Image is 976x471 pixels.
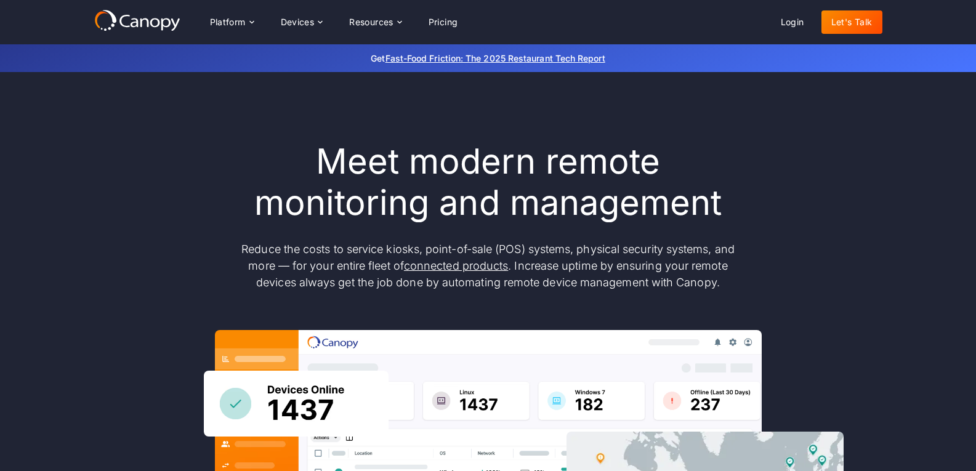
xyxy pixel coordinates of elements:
h1: Meet modern remote monitoring and management [230,141,747,223]
div: Platform [200,10,264,34]
a: Pricing [419,10,468,34]
p: Reduce the costs to service kiosks, point-of-sale (POS) systems, physical security systems, and m... [230,241,747,291]
div: Devices [271,10,333,34]
a: Fast-Food Friction: The 2025 Restaurant Tech Report [385,53,605,63]
a: Let's Talk [821,10,882,34]
div: Resources [339,10,411,34]
p: Get [187,52,790,65]
a: Login [771,10,814,34]
a: connected products [404,259,508,272]
div: Platform [210,18,246,26]
div: Devices [281,18,315,26]
img: Canopy sees how many devices are online [204,371,389,437]
div: Resources [349,18,393,26]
